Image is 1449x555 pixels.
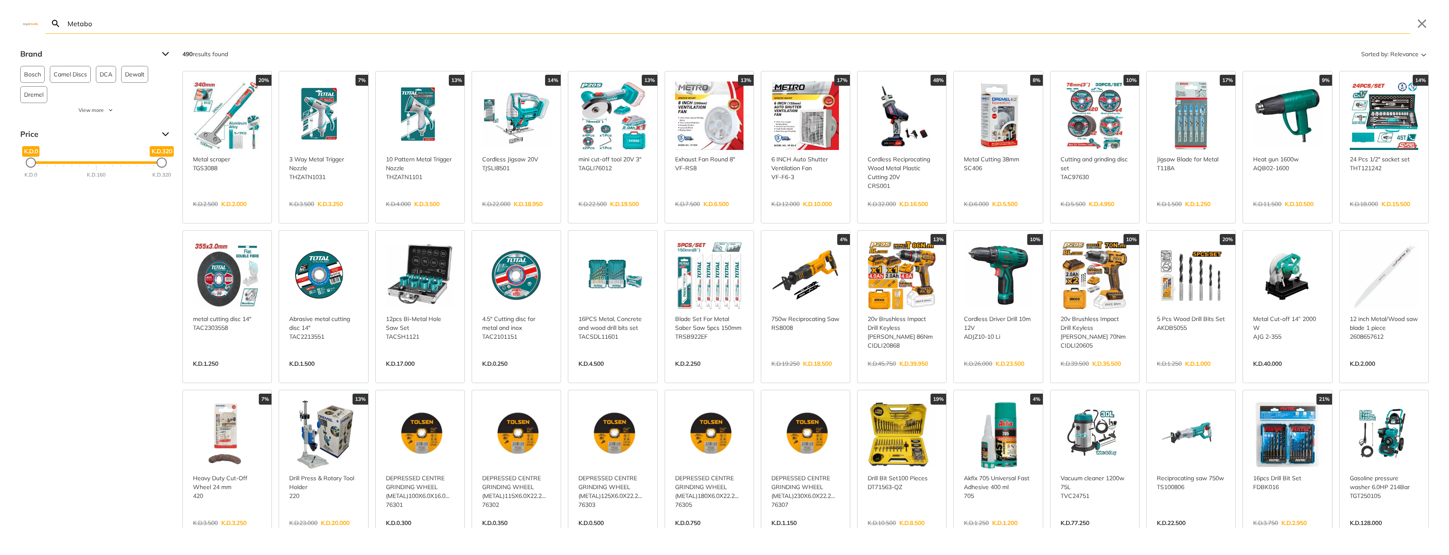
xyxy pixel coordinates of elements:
strong: 490 [182,50,193,58]
button: Camel Discs [50,66,91,83]
div: K.D.0 [24,171,37,179]
div: 17% [834,75,850,86]
div: 21% [1316,394,1332,405]
div: 48% [931,75,946,86]
span: Dewalt [125,66,144,82]
button: View more [20,106,172,114]
span: View more [79,106,104,114]
div: 7% [259,394,271,405]
span: Relevance [1390,47,1419,61]
div: 13% [353,394,368,405]
div: 13% [738,75,754,86]
input: Search… [66,14,1410,33]
div: 13% [931,234,946,245]
span: DCA [100,66,112,82]
div: 19% [931,394,946,405]
div: 9% [1319,75,1332,86]
button: Close [1415,17,1429,30]
div: 14% [545,75,561,86]
div: 13% [449,75,464,86]
div: 20% [1220,234,1235,245]
div: 20% [256,75,271,86]
div: 4% [1030,394,1043,405]
button: DCA [96,66,116,83]
div: Maximum Price [157,158,167,168]
span: Brand [20,47,155,61]
div: 10% [1027,234,1043,245]
svg: Sort [1419,49,1429,59]
button: Bosch [20,66,45,83]
button: Dremel [20,86,47,103]
svg: Search [51,19,61,29]
div: results found [182,47,228,61]
div: 14% [1413,75,1428,86]
div: 10% [1123,75,1139,86]
div: 13% [642,75,657,86]
div: 17% [1220,75,1235,86]
span: Camel Discs [54,66,87,82]
button: Dewalt [121,66,148,83]
img: Close [20,22,41,25]
div: K.D.320 [152,171,171,179]
div: K.D.160 [87,171,106,179]
div: 7% [355,75,368,86]
button: Sorted by:Relevance Sort [1359,47,1429,61]
span: Bosch [24,66,41,82]
div: 10% [1123,234,1139,245]
div: 8% [1030,75,1043,86]
div: Minimum Price [26,158,36,168]
span: Dremel [24,87,43,103]
div: 4% [837,234,850,245]
span: Price [20,128,155,141]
